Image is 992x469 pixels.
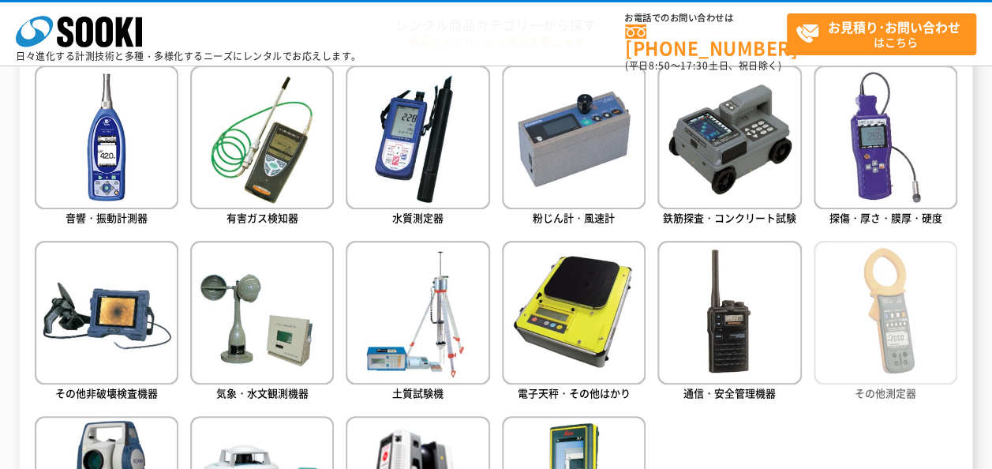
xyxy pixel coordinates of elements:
a: 電子天秤・その他はかり [502,241,646,404]
a: 音響・振動計測器 [35,66,178,229]
img: 水質測定器 [346,66,489,209]
img: 粉じん計・風速計 [502,66,646,209]
a: 気象・水文観測機器 [190,241,334,404]
a: その他非破壊検査機器 [35,241,178,404]
span: その他非破壊検査機器 [55,385,158,400]
a: お見積り･お問い合わせはこちら [787,13,976,55]
img: 気象・水文観測機器 [190,241,334,385]
span: (平日 ～ 土日、祝日除く) [625,58,781,73]
span: 土質試験機 [392,385,444,400]
span: 粉じん計・風速計 [533,210,615,225]
span: 通信・安全管理機器 [683,385,776,400]
a: 粉じん計・風速計 [502,66,646,229]
img: 音響・振動計測器 [35,66,178,209]
span: 鉄筋探査・コンクリート試験 [663,210,796,225]
img: その他測定器 [814,241,957,385]
span: 17:30 [680,58,709,73]
span: その他測定器 [855,385,916,400]
span: 気象・水文観測機器 [216,385,309,400]
span: 有害ガス検知器 [226,210,298,225]
img: 土質試験機 [346,241,489,385]
a: 通信・安全管理機器 [657,241,801,404]
span: 音響・振動計測器 [66,210,148,225]
a: その他測定器 [814,241,957,404]
span: 電子天秤・その他はかり [518,385,631,400]
img: 鉄筋探査・コンクリート試験 [657,66,801,209]
span: 探傷・厚さ・膜厚・硬度 [829,210,942,225]
img: その他非破壊検査機器 [35,241,178,385]
img: 電子天秤・その他はかり [502,241,646,385]
a: 有害ガス検知器 [190,66,334,229]
a: 土質試験機 [346,241,489,404]
img: 有害ガス検知器 [190,66,334,209]
span: はこちら [795,14,975,54]
span: 水質測定器 [392,210,444,225]
span: お電話でのお問い合わせは [625,13,787,23]
a: 鉄筋探査・コンクリート試験 [657,66,801,229]
a: 水質測定器 [346,66,489,229]
a: [PHONE_NUMBER] [625,24,787,57]
a: 探傷・厚さ・膜厚・硬度 [814,66,957,229]
p: 日々進化する計測技術と多種・多様化するニーズにレンタルでお応えします。 [16,51,361,61]
img: 通信・安全管理機器 [657,241,801,385]
strong: お見積り･お問い合わせ [828,17,960,36]
img: 探傷・厚さ・膜厚・硬度 [814,66,957,209]
span: 8:50 [649,58,671,73]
